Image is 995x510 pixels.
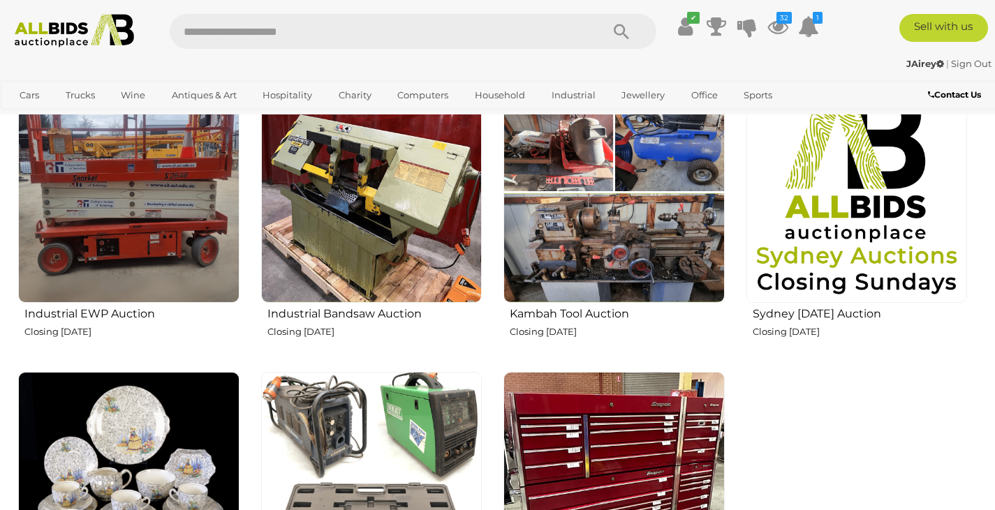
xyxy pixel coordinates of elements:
img: Industrial Bandsaw Auction [261,82,482,303]
a: Sports [735,84,781,107]
a: 32 [767,14,788,39]
a: Office [682,84,727,107]
strong: JAirey [906,58,944,69]
a: Jewellery [612,84,674,107]
i: 1 [813,12,823,24]
h2: Sydney [DATE] Auction [753,304,968,320]
a: Industrial [543,84,605,107]
h2: Industrial Bandsaw Auction [267,304,482,320]
a: Cars [10,84,48,107]
img: Industrial EWP Auction [18,82,239,303]
p: Closing [DATE] [753,324,968,340]
a: JAirey [906,58,946,69]
a: Hospitality [253,84,321,107]
a: Trucks [57,84,104,107]
h2: Industrial EWP Auction [24,304,239,320]
button: Search [587,14,656,49]
i: ✔ [687,12,700,24]
a: ✔ [675,14,696,39]
a: Computers [388,84,457,107]
img: Allbids.com.au [8,14,141,47]
a: Kambah Tool Auction Closing [DATE] [503,82,725,361]
span: | [946,58,949,69]
a: Wine [112,84,154,107]
a: Sydney [DATE] Auction Closing [DATE] [746,82,968,361]
i: 32 [776,12,792,24]
p: Closing [DATE] [267,324,482,340]
a: Charity [330,84,381,107]
a: 1 [798,14,819,39]
a: Industrial Bandsaw Auction Closing [DATE] [260,82,482,361]
a: Contact Us [928,87,985,103]
a: Industrial EWP Auction Closing [DATE] [17,82,239,361]
p: Closing [DATE] [24,324,239,340]
a: Household [466,84,534,107]
a: [GEOGRAPHIC_DATA] [10,107,128,130]
a: Sell with us [899,14,989,42]
a: Antiques & Art [163,84,246,107]
a: Sign Out [951,58,992,69]
h2: Kambah Tool Auction [510,304,725,320]
b: Contact Us [928,89,981,100]
p: Closing [DATE] [510,324,725,340]
img: Sydney Sunday Auction [746,82,968,303]
img: Kambah Tool Auction [503,82,725,303]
